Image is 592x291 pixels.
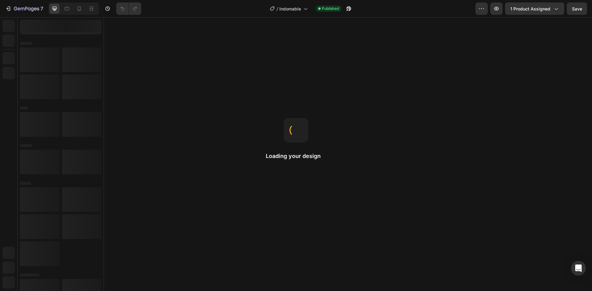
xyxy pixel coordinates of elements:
[567,2,587,15] button: Save
[571,261,586,276] div: Open Intercom Messenger
[40,5,43,12] p: 7
[116,2,141,15] div: Undo/Redo
[572,6,582,11] span: Save
[279,6,301,12] span: Indomable
[266,152,326,160] h2: Loading your design
[510,6,550,12] span: 1 product assigned
[505,2,564,15] button: 1 product assigned
[2,2,46,15] button: 7
[277,6,278,12] span: /
[322,6,339,11] span: Published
